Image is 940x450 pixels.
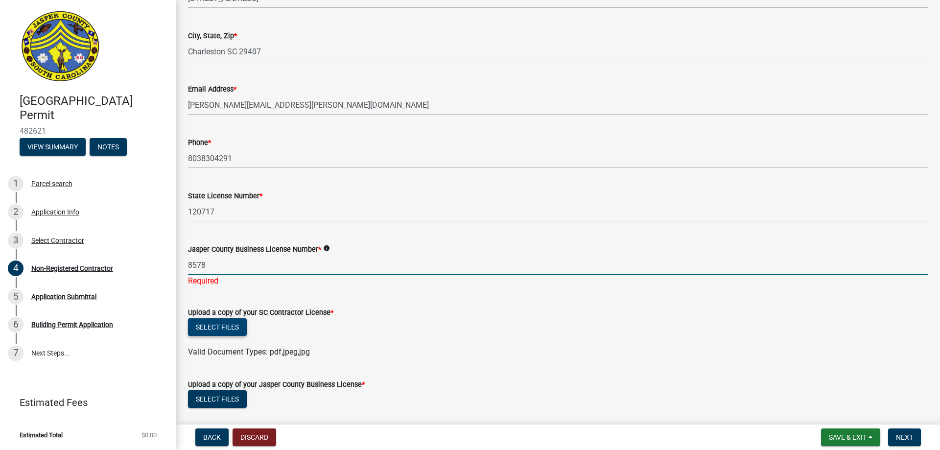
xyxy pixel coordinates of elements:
[31,180,72,187] div: Parcel search
[8,204,23,220] div: 2
[8,317,23,332] div: 6
[896,433,913,441] span: Next
[8,176,23,191] div: 1
[8,289,23,305] div: 5
[8,345,23,361] div: 7
[20,143,86,151] wm-modal-confirm: Summary
[31,265,113,272] div: Non-Registered Contractor
[188,246,321,253] label: Jasper County Business License Number
[821,428,880,446] button: Save & Exit
[20,10,101,84] img: Jasper County, South Carolina
[188,390,247,408] button: Select files
[195,428,229,446] button: Back
[8,261,23,276] div: 4
[90,138,127,156] button: Notes
[188,309,333,316] label: Upload a copy of your SC Contractor License
[20,138,86,156] button: View Summary
[141,432,157,438] span: $0.00
[188,193,262,200] label: State License Number
[31,209,79,215] div: Application Info
[8,233,23,248] div: 3
[188,275,928,287] div: Required
[888,428,921,446] button: Next
[188,86,236,93] label: Email Address
[188,419,310,428] span: Valid Document Types: pdf,jpeg,jpg
[188,347,310,356] span: Valid Document Types: pdf,jpeg,jpg
[8,393,161,412] a: Estimated Fees
[20,432,63,438] span: Estimated Total
[31,321,113,328] div: Building Permit Application
[203,433,221,441] span: Back
[188,318,247,336] button: Select files
[90,143,127,151] wm-modal-confirm: Notes
[31,293,96,300] div: Application Submittal
[233,428,276,446] button: Discard
[20,94,168,122] h4: [GEOGRAPHIC_DATA] Permit
[829,433,867,441] span: Save & Exit
[188,140,211,146] label: Phone
[31,237,84,244] div: Select Contractor
[188,381,365,388] label: Upload a copy of your Jasper County Business License
[188,33,237,40] label: City, State, Zip
[323,245,330,252] i: info
[20,126,157,136] span: 482621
